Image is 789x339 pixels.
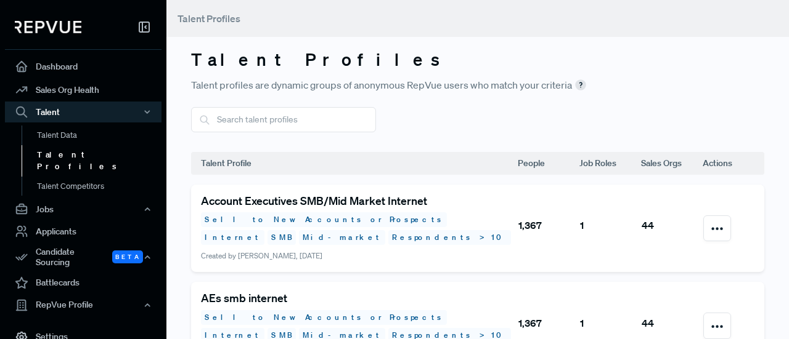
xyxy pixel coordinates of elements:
h6: 1,367 [518,317,579,329]
th: Job Roles [579,152,641,175]
a: Talent Profiles [22,145,178,177]
th: People [518,152,579,175]
div: Sell to New Accounts or Prospects [201,212,447,227]
a: Battlecards [5,271,161,295]
button: Candidate Sourcing Beta [5,243,161,271]
span: Beta [112,250,143,263]
button: RepVue Profile [5,295,161,316]
a: Talent Competitors [22,177,178,196]
button: Talent [5,102,161,122]
button: Jobs [5,199,161,220]
h6: 44 [642,317,702,329]
a: Applicants [5,220,161,243]
a: Dashboard [5,55,161,78]
h6: 44 [642,220,702,231]
h5: Account Executives SMB/Mid Market Internet [201,194,517,208]
th: Sales Orgs [641,152,703,175]
div: Respondents > 10 [388,230,511,245]
span: Talent Profiles [178,12,240,25]
div: Internet [201,230,264,245]
div: SMB [268,230,296,245]
img: RepVue [15,21,81,33]
h6: 1 [580,317,640,329]
th: Talent Profile [191,152,518,175]
a: Sales Org Health [5,78,161,102]
span: Talent profiles are dynamic groups of anonymous RepVue users who match your criteria [191,78,586,92]
div: Mid-market [299,230,385,245]
a: Talent Data [22,126,178,145]
h6: 1 [580,220,640,231]
div: Sell to New Accounts or Prospects [201,310,447,325]
div: Candidate Sourcing [5,243,161,271]
span: Created by [PERSON_NAME], [DATE] [201,250,322,261]
h6: 1,367 [518,220,579,231]
h3: Talent Profiles [191,49,586,70]
input: Search talent profiles [191,107,376,132]
h5: AEs smb internet [201,292,517,305]
th: Actions [703,152,764,175]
